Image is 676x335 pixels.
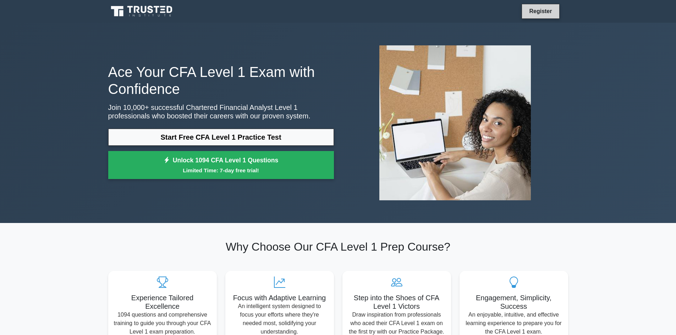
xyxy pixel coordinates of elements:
p: Join 10,000+ successful Chartered Financial Analyst Level 1 professionals who boosted their caree... [108,103,334,120]
a: Start Free CFA Level 1 Practice Test [108,129,334,146]
h5: Step into the Shoes of CFA Level 1 Victors [348,294,445,311]
h2: Why Choose Our CFA Level 1 Prep Course? [108,240,568,253]
h5: Engagement, Simplicity, Success [465,294,562,311]
h1: Ace Your CFA Level 1 Exam with Confidence [108,63,334,97]
h5: Focus with Adaptive Learning [231,294,328,302]
small: Limited Time: 7-day free trial! [117,166,325,174]
a: Register [525,7,556,16]
a: Unlock 1094 CFA Level 1 QuestionsLimited Time: 7-day free trial! [108,151,334,179]
h5: Experience Tailored Excellence [114,294,211,311]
